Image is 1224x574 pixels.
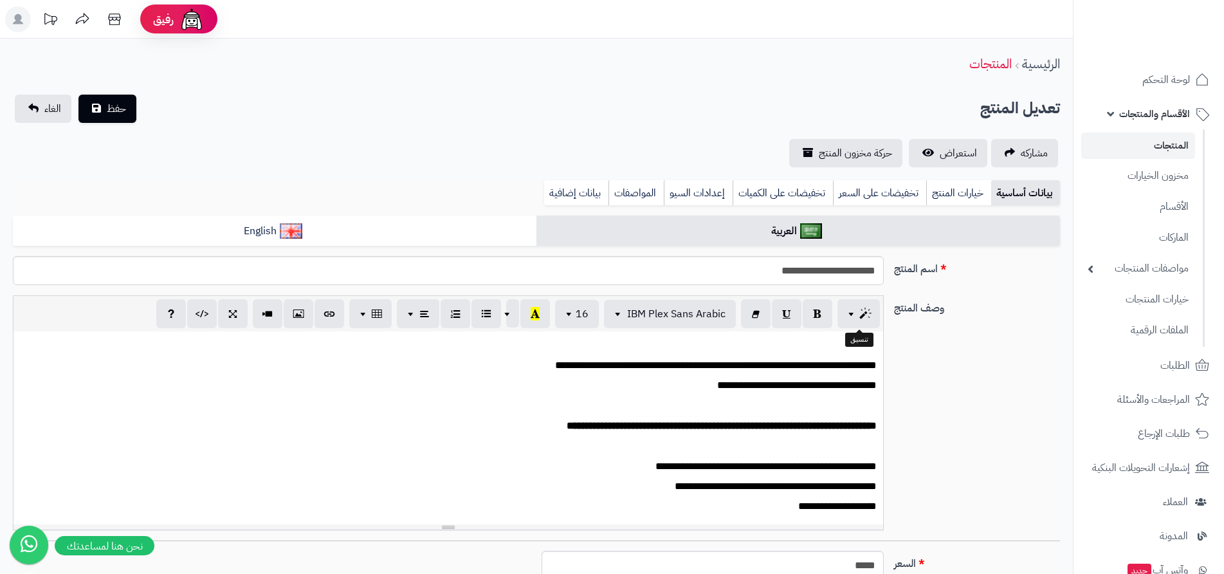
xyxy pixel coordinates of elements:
[1081,286,1195,313] a: خيارات المنتجات
[13,216,536,247] a: English
[833,180,926,206] a: تخفيضات على السعر
[991,180,1060,206] a: بيانات أساسية
[889,551,1065,571] label: السعر
[544,180,608,206] a: بيانات إضافية
[909,139,987,167] a: استعراض
[153,12,174,27] span: رفيق
[280,223,302,239] img: English
[1081,350,1216,381] a: الطلبات
[179,6,205,32] img: ai-face.png
[800,223,823,239] img: العربية
[1160,356,1190,375] span: الطلبات
[991,139,1058,167] a: مشاركه
[1081,486,1216,517] a: العملاء
[1022,54,1060,73] a: الرئيسية
[1119,105,1190,123] span: الأقسام والمنتجات
[1021,145,1048,161] span: مشاركه
[1092,459,1190,477] span: إشعارات التحويلات البنكية
[1160,527,1188,545] span: المدونة
[1081,224,1195,252] a: الماركات
[980,95,1060,122] h2: تعديل المنتج
[940,145,977,161] span: استعراض
[1081,162,1195,190] a: مخزون الخيارات
[664,180,733,206] a: إعدادات السيو
[1081,521,1216,551] a: المدونة
[889,256,1065,277] label: اسم المنتج
[536,216,1060,247] a: العربية
[1142,71,1190,89] span: لوحة التحكم
[627,306,726,322] span: IBM Plex Sans Arabic
[78,95,136,123] button: حفظ
[889,295,1065,316] label: وصف المنتج
[845,333,873,347] div: تنسيق
[819,145,892,161] span: حركة مخزون المنتج
[576,306,589,322] span: 16
[1081,133,1195,159] a: المنتجات
[733,180,833,206] a: تخفيضات على الكميات
[1081,64,1216,95] a: لوحة التحكم
[1117,391,1190,409] span: المراجعات والأسئلة
[1081,317,1195,344] a: الملفات الرقمية
[1163,493,1188,511] span: العملاء
[15,95,71,123] a: الغاء
[1081,418,1216,449] a: طلبات الإرجاع
[555,300,599,328] button: 16
[604,300,736,328] button: IBM Plex Sans Arabic
[1081,193,1195,221] a: الأقسام
[969,54,1012,73] a: المنتجات
[107,101,126,116] span: حفظ
[1081,452,1216,483] a: إشعارات التحويلات البنكية
[1081,255,1195,282] a: مواصفات المنتجات
[608,180,664,206] a: المواصفات
[1138,425,1190,443] span: طلبات الإرجاع
[44,101,61,116] span: الغاء
[1081,384,1216,415] a: المراجعات والأسئلة
[926,180,991,206] a: خيارات المنتج
[789,139,902,167] a: حركة مخزون المنتج
[34,6,66,35] a: تحديثات المنصة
